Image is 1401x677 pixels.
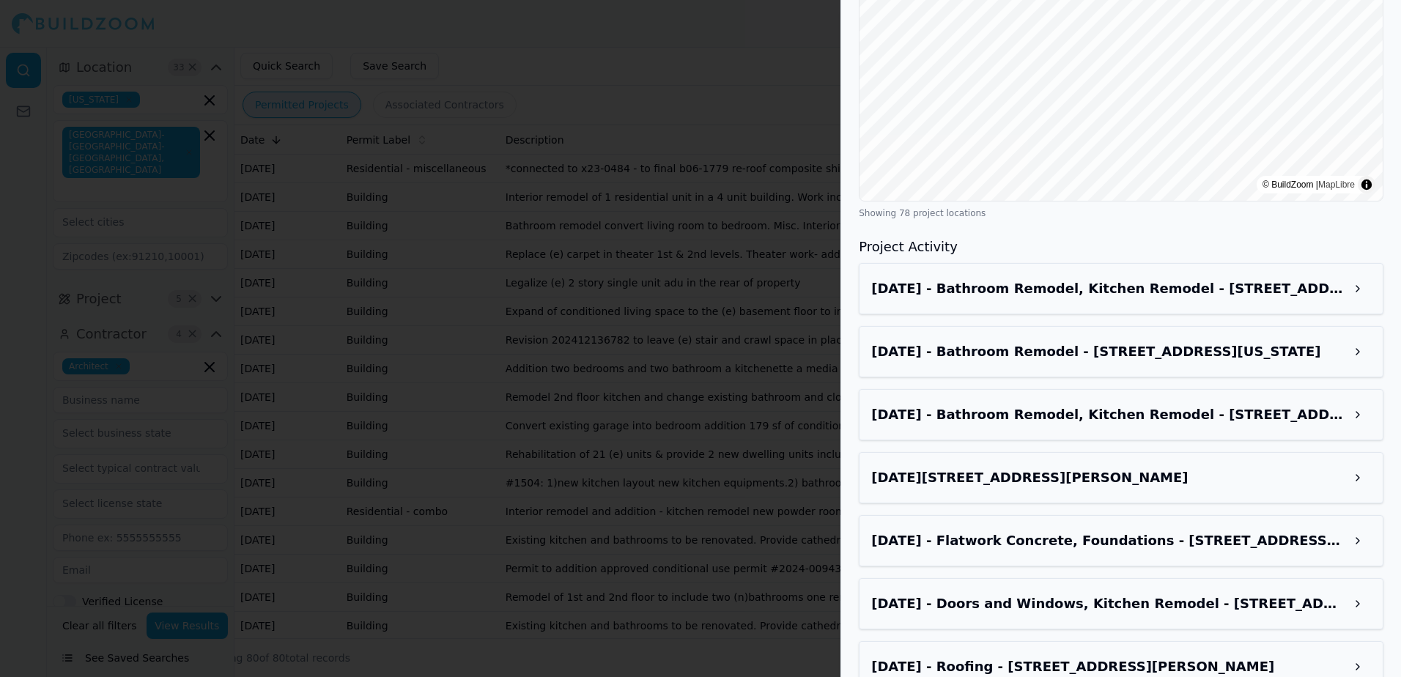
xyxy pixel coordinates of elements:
h3: Aug 5, 2025 - Flatwork Concrete, Foundations - 847 Haight St, San Francisco, CA, 94117 [871,530,1345,551]
div: © BuildZoom | [1263,177,1355,192]
div: Showing 78 project locations [859,207,1383,219]
h3: Aug 17, 2025 - Doors and Windows, Kitchen Remodel - 3929 17th St, San Francisco, CA, 94114 [871,593,1345,614]
a: MapLibre [1318,180,1355,190]
summary: Toggle attribution [1358,176,1375,193]
h3: Project Activity [859,237,1383,257]
h3: Aug 6, 2025 - Roofing - 1029 Jackson St, San Francisco, CA, 94133 [871,656,1345,677]
h3: Sep 7, 2025 - Bathroom Remodel, Kitchen Remodel - 2660 California St, San Francisco, CA, 94115 [871,278,1345,299]
h3: Aug 13, 2025 - 1029 Jackson St, San Francisco, CA, 94133 [871,467,1345,488]
h3: Aug 20, 2025 - Bathroom Remodel, Kitchen Remodel - 2240 Bush St, San Francisco, CA, 94115 [871,404,1345,425]
h3: Sep 3, 2025 - Bathroom Remodel - 431 Connecticut St, San Francisco, CA, 94107 [871,341,1345,362]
